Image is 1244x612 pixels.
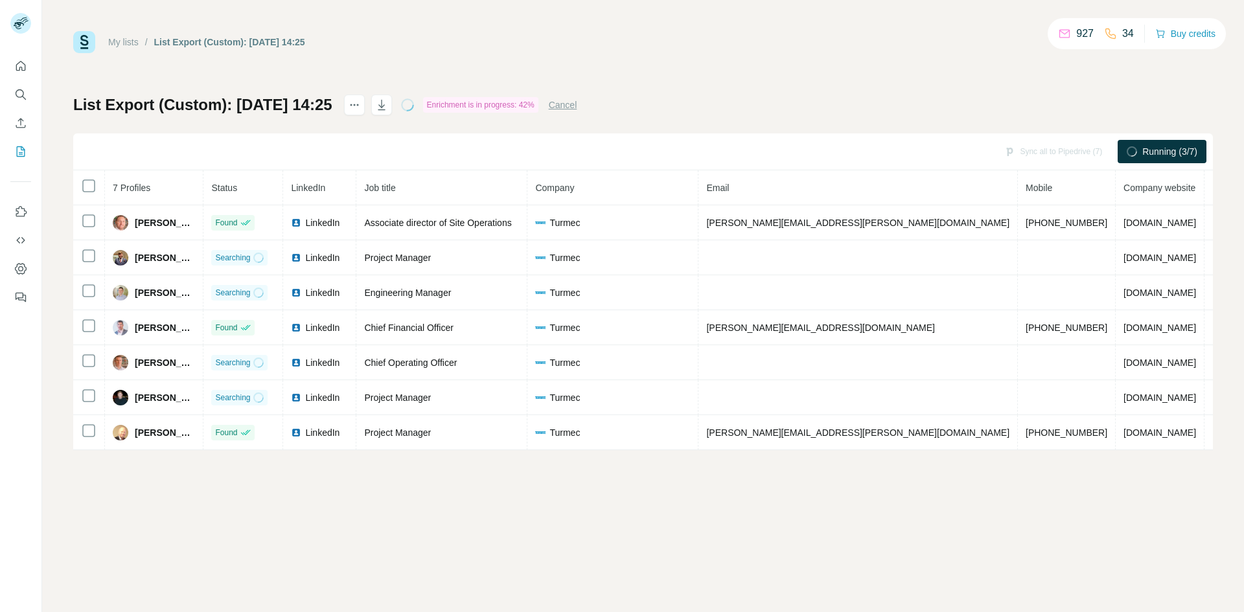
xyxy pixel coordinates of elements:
[145,36,148,49] li: /
[113,425,128,440] img: Avatar
[211,183,237,193] span: Status
[215,287,250,299] span: Searching
[113,250,128,266] img: Avatar
[291,183,325,193] span: LinkedIn
[305,356,340,369] span: LinkedIn
[135,321,195,334] span: [PERSON_NAME]
[1155,25,1215,43] button: Buy credits
[215,322,237,334] span: Found
[10,200,31,223] button: Use Surfe on LinkedIn
[364,183,395,193] span: Job title
[535,392,546,403] img: company-logo
[215,392,250,403] span: Searching
[549,286,580,299] span: Turmec
[364,323,453,333] span: Chief Financial Officer
[535,253,546,263] img: company-logo
[535,288,546,298] img: company-logo
[364,288,451,298] span: Engineering Manager
[10,286,31,309] button: Feedback
[1076,26,1094,41] p: 927
[305,426,340,439] span: LinkedIn
[1123,183,1195,193] span: Company website
[364,357,457,368] span: Chief Operating Officer
[364,392,431,403] span: Project Manager
[135,251,195,264] span: [PERSON_NAME]
[549,426,580,439] span: Turmec
[1026,323,1107,333] span: [PHONE_NUMBER]
[535,357,546,368] img: company-logo
[1026,183,1052,193] span: Mobile
[215,217,237,229] span: Found
[1122,26,1134,41] p: 34
[291,427,301,438] img: LinkedIn logo
[291,288,301,298] img: LinkedIn logo
[423,97,538,113] div: Enrichment is in progress: 42%
[1123,427,1196,438] span: [DOMAIN_NAME]
[154,36,305,49] div: List Export (Custom): [DATE] 14:25
[113,320,128,335] img: Avatar
[549,391,580,404] span: Turmec
[549,251,580,264] span: Turmec
[113,390,128,405] img: Avatar
[113,355,128,370] img: Avatar
[10,140,31,163] button: My lists
[1026,427,1107,438] span: [PHONE_NUMBER]
[549,216,580,229] span: Turmec
[1123,323,1196,333] span: [DOMAIN_NAME]
[1142,145,1197,158] span: Running (3/7)
[706,323,934,333] span: [PERSON_NAME][EMAIL_ADDRESS][DOMAIN_NAME]
[1123,218,1196,228] span: [DOMAIN_NAME]
[215,357,250,368] span: Searching
[364,253,431,263] span: Project Manager
[305,321,340,334] span: LinkedIn
[113,215,128,231] img: Avatar
[549,321,580,334] span: Turmec
[1123,253,1196,263] span: [DOMAIN_NAME]
[535,218,546,228] img: company-logo
[113,183,150,193] span: 7 Profiles
[535,323,546,333] img: company-logo
[305,216,340,229] span: LinkedIn
[1123,288,1196,298] span: [DOMAIN_NAME]
[305,286,340,299] span: LinkedIn
[706,183,729,193] span: Email
[549,356,580,369] span: Turmec
[291,392,301,403] img: LinkedIn logo
[291,323,301,333] img: LinkedIn logo
[305,251,340,264] span: LinkedIn
[135,216,195,229] span: [PERSON_NAME]
[549,98,577,111] button: Cancel
[1026,218,1107,228] span: [PHONE_NUMBER]
[1123,392,1196,403] span: [DOMAIN_NAME]
[535,183,574,193] span: Company
[344,95,365,115] button: actions
[135,426,195,439] span: [PERSON_NAME]
[113,285,128,300] img: Avatar
[10,111,31,135] button: Enrich CSV
[1123,357,1196,368] span: [DOMAIN_NAME]
[135,391,195,404] span: [PERSON_NAME]
[215,252,250,264] span: Searching
[73,31,95,53] img: Surfe Logo
[364,218,511,228] span: Associate director of Site Operations
[135,286,195,299] span: [PERSON_NAME]
[364,427,431,438] span: Project Manager
[291,357,301,368] img: LinkedIn logo
[135,356,195,369] span: [PERSON_NAME]
[10,83,31,106] button: Search
[291,253,301,263] img: LinkedIn logo
[706,218,1009,228] span: [PERSON_NAME][EMAIL_ADDRESS][PERSON_NAME][DOMAIN_NAME]
[215,427,237,438] span: Found
[10,229,31,252] button: Use Surfe API
[706,427,1009,438] span: [PERSON_NAME][EMAIL_ADDRESS][PERSON_NAME][DOMAIN_NAME]
[10,54,31,78] button: Quick start
[108,37,139,47] a: My lists
[10,257,31,280] button: Dashboard
[535,427,546,438] img: company-logo
[73,95,332,115] h1: List Export (Custom): [DATE] 14:25
[291,218,301,228] img: LinkedIn logo
[305,391,340,404] span: LinkedIn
